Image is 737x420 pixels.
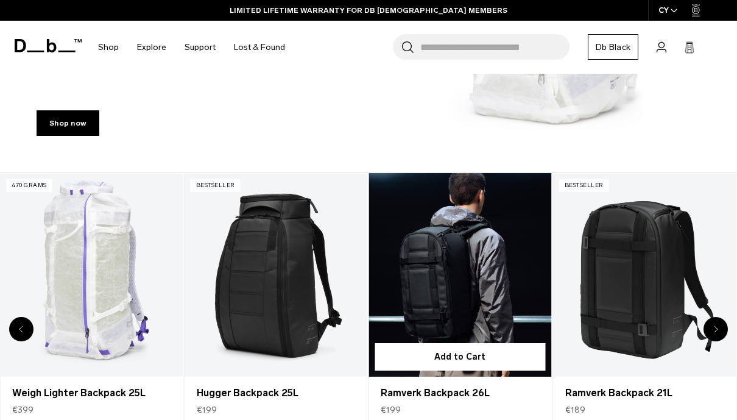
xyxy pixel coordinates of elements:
a: Explore [137,26,166,69]
a: Weigh Lighter Backpack 25L [12,386,171,400]
a: LIMITED LIFETIME WARRANTY FOR DB [DEMOGRAPHIC_DATA] MEMBERS [230,5,507,16]
a: Hugger Backpack 25L [185,173,368,377]
span: €199 [381,404,401,416]
a: Db Black [588,34,638,60]
p: 470 grams [6,179,52,192]
div: Next slide [703,317,728,341]
span: €199 [197,404,217,416]
a: Hugger Backpack 25L [197,386,356,400]
p: Bestseller [559,179,609,192]
a: Lost & Found [234,26,285,69]
span: €189 [565,404,585,416]
p: Bestseller [191,179,241,192]
a: Ramverk Backpack 26L [368,173,552,377]
a: Ramverk Backpack 21L [565,386,724,400]
a: Shop now [37,110,99,136]
a: Shop [98,26,119,69]
div: Previous slide [9,317,33,341]
a: Support [185,26,216,69]
a: Ramverk Backpack 26L [381,386,540,400]
nav: Main Navigation [89,21,294,74]
button: Add to Cart [375,343,546,371]
a: Ramverk Backpack 21L [553,173,736,377]
span: €399 [12,404,33,416]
